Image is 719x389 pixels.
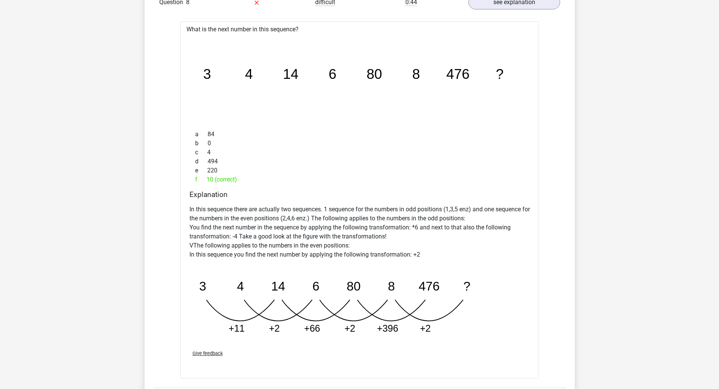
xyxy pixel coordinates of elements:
[496,66,503,82] tspan: ?
[199,279,206,293] tspan: 3
[269,323,280,334] tspan: +2
[189,139,530,148] div: 0
[283,66,298,82] tspan: 14
[228,323,244,334] tspan: +11
[304,323,320,334] tspan: +66
[195,148,207,157] span: c
[189,148,530,157] div: 4
[346,279,360,293] tspan: 80
[195,157,208,166] span: d
[420,323,431,334] tspan: +2
[189,190,530,199] h4: Explanation
[463,279,470,293] tspan: ?
[180,22,539,378] div: What is the next number in this sequence?
[328,66,336,82] tspan: 6
[192,351,223,356] span: Give feedback
[189,205,530,259] p: In this sequence there are actually two sequences. 1 sequence for the numbers in odd positions (1...
[195,130,208,139] span: a
[366,66,382,82] tspan: 80
[412,66,420,82] tspan: 8
[195,175,206,184] span: f
[419,279,440,293] tspan: 476
[189,166,530,175] div: 220
[446,66,470,82] tspan: 476
[189,157,530,166] div: 494
[344,323,355,334] tspan: +2
[245,66,253,82] tspan: 4
[271,279,285,293] tspan: 14
[377,323,398,334] tspan: +396
[312,279,319,293] tspan: 6
[189,130,530,139] div: 84
[203,66,211,82] tspan: 3
[388,279,395,293] tspan: 8
[189,175,530,184] div: 10 (correct)
[195,139,208,148] span: b
[237,279,244,293] tspan: 4
[195,166,207,175] span: e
